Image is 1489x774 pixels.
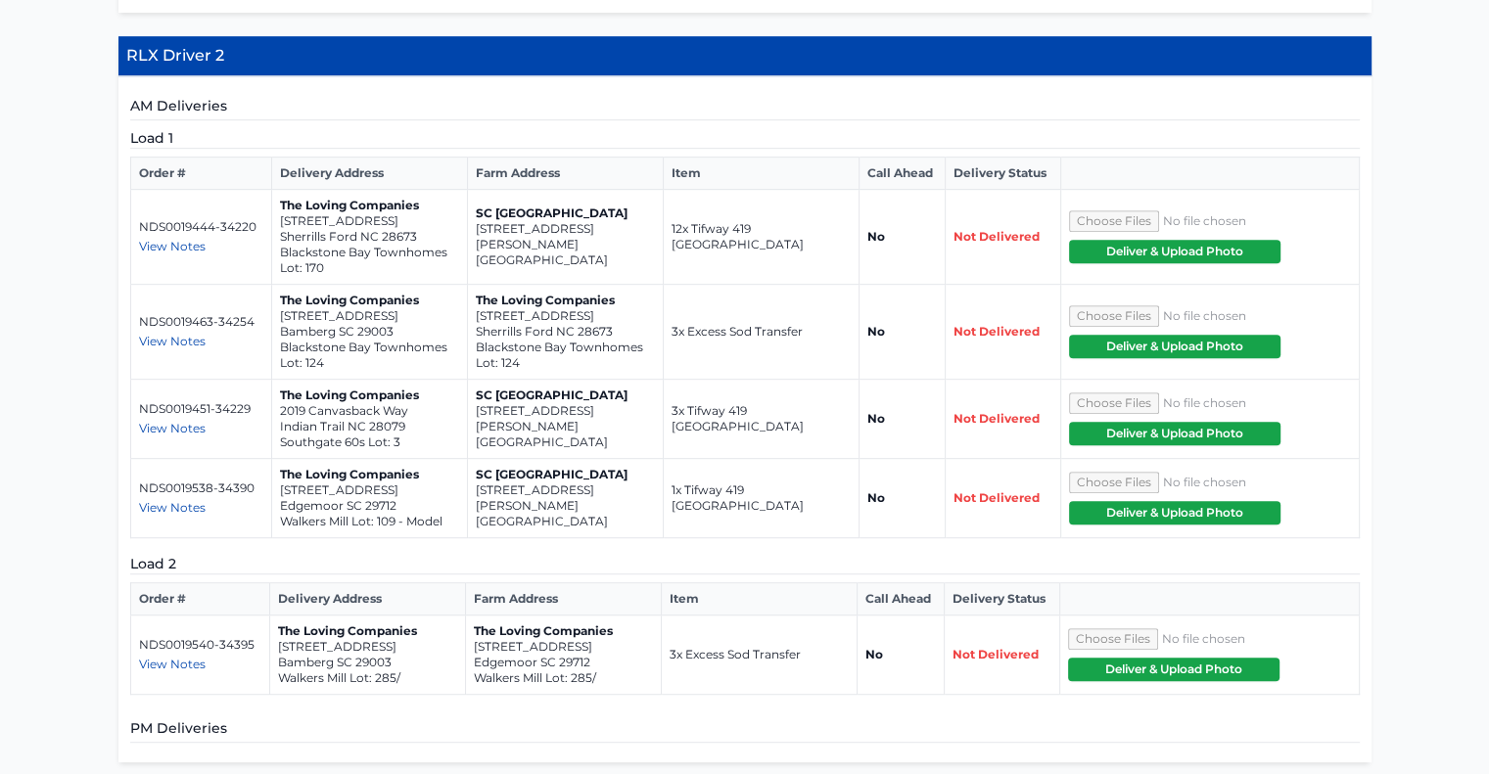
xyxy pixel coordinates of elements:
td: 1x Tifway 419 [GEOGRAPHIC_DATA] [663,459,859,538]
h5: Load 1 [130,128,1360,149]
th: Item [662,583,858,615]
p: [STREET_ADDRESS] [474,639,653,655]
span: View Notes [139,421,206,435]
td: 3x Excess Sod Transfer [662,615,858,695]
p: The Loving Companies [476,293,655,308]
strong: No [867,324,885,339]
p: NDS0019538-34390 [139,480,263,496]
button: Deliver & Upload Photo [1069,335,1280,358]
strong: No [867,229,885,244]
p: [STREET_ADDRESS][PERSON_NAME] [476,221,655,252]
p: Blackstone Bay Townhomes Lot: 124 [476,340,655,371]
p: Edgemoor SC 29712 [280,498,459,514]
th: Order # [130,158,271,190]
p: NDS0019540-34395 [139,637,262,653]
td: 3x Excess Sod Transfer [663,285,859,380]
p: [STREET_ADDRESS] [280,213,459,229]
button: Deliver & Upload Photo [1069,240,1280,263]
th: Order # [130,583,270,615]
td: 3x Tifway 419 [GEOGRAPHIC_DATA] [663,380,859,459]
p: The Loving Companies [278,623,457,639]
p: The Loving Companies [280,198,459,213]
p: Blackstone Bay Townhomes Lot: 124 [280,340,459,371]
h5: PM Deliveries [130,718,1360,743]
p: NDS0019451-34229 [139,401,263,417]
th: Delivery Status [946,158,1061,190]
p: The Loving Companies [280,293,459,308]
button: Deliver & Upload Photo [1069,501,1280,524]
p: [STREET_ADDRESS] [280,308,459,324]
span: View Notes [139,657,206,671]
p: 2019 Canvasback Way [280,403,459,419]
p: [GEOGRAPHIC_DATA] [476,514,655,529]
p: SC [GEOGRAPHIC_DATA] [476,387,655,403]
p: Indian Trail NC 28079 [280,419,459,434]
h5: AM Deliveries [130,96,1360,120]
h4: RLX Driver 2 [118,36,1372,76]
p: [STREET_ADDRESS][PERSON_NAME] [476,403,655,434]
strong: No [865,647,883,661]
p: [GEOGRAPHIC_DATA] [476,252,655,268]
p: Sherrills Ford NC 28673 [280,229,459,245]
td: 12x Tifway 419 [GEOGRAPHIC_DATA] [663,190,859,285]
th: Delivery Status [944,583,1059,615]
span: View Notes [139,334,206,348]
p: Edgemoor SC 29712 [474,655,653,670]
p: The Loving Companies [474,623,653,639]
p: [GEOGRAPHIC_DATA] [476,434,655,450]
span: Not Delivered [954,324,1040,339]
p: [STREET_ADDRESS] [280,482,459,498]
button: Deliver & Upload Photo [1068,658,1280,681]
th: Farm Address [466,583,662,615]
span: Not Delivered [953,647,1039,661]
strong: No [867,490,885,505]
p: NDS0019463-34254 [139,314,263,330]
p: Sherrills Ford NC 28673 [476,324,655,340]
p: Bamberg SC 29003 [280,324,459,340]
p: The Loving Companies [280,467,459,482]
p: [STREET_ADDRESS] [278,639,457,655]
p: Walkers Mill Lot: 285/ [278,670,457,686]
p: Blackstone Bay Townhomes Lot: 170 [280,245,459,276]
th: Delivery Address [271,158,467,190]
span: View Notes [139,500,206,515]
p: [STREET_ADDRESS][PERSON_NAME] [476,482,655,514]
p: NDS0019444-34220 [139,219,263,235]
p: SC [GEOGRAPHIC_DATA] [476,467,655,482]
th: Item [663,158,859,190]
button: Deliver & Upload Photo [1069,422,1280,445]
span: View Notes [139,239,206,253]
h5: Load 2 [130,554,1360,574]
p: Walkers Mill Lot: 109 - Model [280,514,459,529]
p: SC [GEOGRAPHIC_DATA] [476,205,655,221]
p: Walkers Mill Lot: 285/ [474,670,653,686]
th: Call Ahead [859,158,945,190]
strong: No [867,411,885,426]
p: [STREET_ADDRESS] [476,308,655,324]
p: The Loving Companies [280,387,459,403]
p: Southgate 60s Lot: 3 [280,434,459,450]
span: Not Delivered [954,490,1040,505]
th: Farm Address [467,158,663,190]
span: Not Delivered [954,411,1040,426]
p: Bamberg SC 29003 [278,655,457,670]
span: Not Delivered [954,229,1040,244]
th: Call Ahead [858,583,945,615]
th: Delivery Address [270,583,466,615]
